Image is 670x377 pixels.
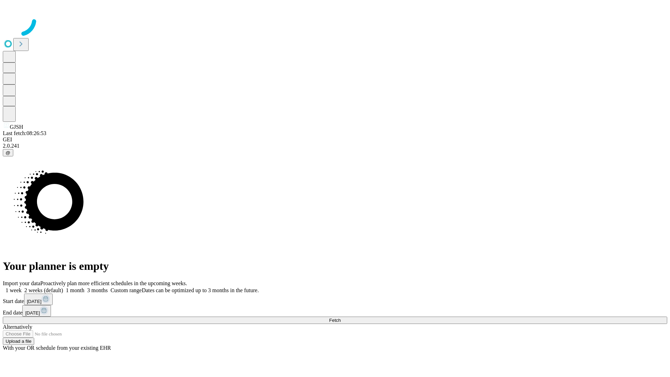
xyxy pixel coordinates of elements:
[3,294,667,305] div: Start date
[40,280,187,286] span: Proactively plan more efficient schedules in the upcoming weeks.
[66,287,84,293] span: 1 month
[24,287,63,293] span: 2 weeks (default)
[3,136,667,143] div: GEI
[3,305,667,317] div: End date
[25,310,40,316] span: [DATE]
[24,294,53,305] button: [DATE]
[3,149,13,156] button: @
[3,260,667,273] h1: Your planner is empty
[111,287,142,293] span: Custom range
[6,150,10,155] span: @
[22,305,51,317] button: [DATE]
[3,143,667,149] div: 2.0.241
[3,345,111,351] span: With your OR schedule from your existing EHR
[3,317,667,324] button: Fetch
[87,287,108,293] span: 3 months
[3,324,32,330] span: Alternatively
[27,299,42,304] span: [DATE]
[10,124,23,130] span: GJSH
[6,287,22,293] span: 1 week
[329,318,341,323] span: Fetch
[3,280,40,286] span: Import your data
[142,287,259,293] span: Dates can be optimized up to 3 months in the future.
[3,338,34,345] button: Upload a file
[3,130,46,136] span: Last fetch: 08:26:53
